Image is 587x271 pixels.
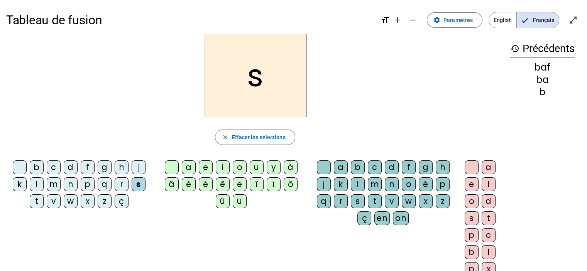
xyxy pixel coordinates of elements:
h1: Tableau de fusion [6,8,374,32]
mat-icon: remove [408,15,418,25]
div: n [64,177,78,191]
div: t [368,194,382,208]
div: î [250,177,264,191]
div: o [465,194,479,208]
mat-icon: format_size [381,15,390,25]
div: b [510,88,575,97]
div: ç [357,211,371,225]
div: û [216,194,230,208]
div: x [81,194,95,208]
div: d [385,160,399,174]
div: ç [115,194,129,208]
div: f [81,160,95,174]
div: z [436,194,450,208]
div: j [132,160,145,174]
div: g [419,160,433,174]
div: c [482,228,496,242]
div: s [132,177,145,191]
div: t [482,211,496,225]
div: é [419,177,433,191]
div: r [115,177,129,191]
div: p [81,177,95,191]
div: p [436,177,450,191]
h2: s [204,34,306,117]
div: f [402,160,416,174]
div: l [482,245,496,259]
span: Effacer les sélections [232,133,285,142]
div: ë [233,177,247,191]
div: l [30,177,44,191]
div: e [199,160,213,174]
div: c [368,160,382,174]
div: v [385,194,399,208]
div: y [267,160,281,174]
div: ï [267,177,281,191]
div: q [98,177,112,191]
div: z [98,194,112,208]
button: Diminuer la taille de la police [405,12,421,28]
div: w [402,194,416,208]
div: a [334,160,348,174]
div: ba [510,75,575,84]
div: è [182,177,196,191]
div: ü [233,194,247,208]
div: t [30,194,44,208]
div: é [199,177,213,191]
div: u [250,160,264,174]
button: Augmenter la taille de la police [390,12,405,28]
div: en [374,211,390,225]
div: m [47,177,61,191]
mat-icon: history [510,44,519,53]
div: k [334,177,348,191]
div: o [233,160,247,174]
div: d [64,160,78,174]
mat-icon: close [222,134,228,141]
div: d [482,194,496,208]
div: s [465,211,479,225]
div: j [317,177,331,191]
h3: Précédents [510,40,575,57]
div: p [465,228,479,242]
span: English [489,12,516,28]
div: i [216,160,230,174]
div: w [64,194,78,208]
span: Paramètres [443,15,473,25]
mat-button-toggle-group: Language selection [489,12,559,28]
div: v [47,194,61,208]
div: o [402,177,416,191]
div: a [482,160,496,174]
div: h [115,160,129,174]
mat-icon: add [393,15,402,25]
button: Entrer en plein écran [565,12,581,28]
button: Effacer les sélections [215,130,295,145]
div: q [317,194,331,208]
mat-icon: open_in_full [568,15,578,25]
div: x [419,194,433,208]
div: a [182,160,196,174]
span: Français [517,12,559,28]
div: ê [216,177,230,191]
div: n [385,177,399,191]
div: m [368,177,382,191]
div: g [98,160,112,174]
div: on [393,211,409,225]
div: e [465,177,479,191]
div: b [351,160,365,174]
div: i [482,177,496,191]
div: c [47,160,61,174]
div: h [436,160,450,174]
button: Paramètres [427,12,482,28]
div: k [13,177,27,191]
div: b [30,160,44,174]
div: s [351,194,365,208]
div: r [334,194,348,208]
div: baf [510,63,575,72]
div: l [351,177,365,191]
mat-icon: settings [433,17,440,24]
div: b [465,245,479,259]
div: â [165,177,179,191]
div: à [284,160,298,174]
div: ô [284,177,298,191]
